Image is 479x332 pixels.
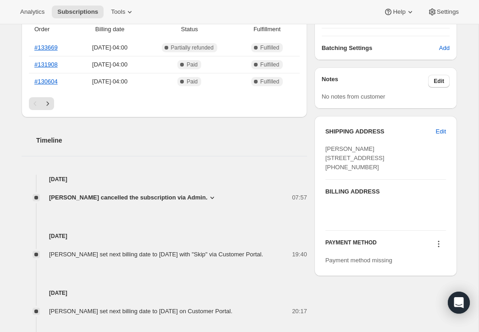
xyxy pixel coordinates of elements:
[49,308,232,315] span: [PERSON_NAME] set next billing date to [DATE] on Customer Portal.
[325,145,385,171] span: [PERSON_NAME] [STREET_ADDRESS] [PHONE_NUMBER]
[36,136,307,145] h2: Timeline
[325,257,392,264] span: Payment method missing
[436,127,446,136] span: Edit
[29,19,78,39] th: Order
[393,8,405,16] span: Help
[325,239,377,251] h3: PAYMENT METHOD
[322,44,439,53] h6: Batching Settings
[49,251,263,258] span: [PERSON_NAME] set next billing date to [DATE] with "Skip" via Customer Portal.
[260,44,279,51] span: Fulfilled
[292,193,307,202] span: 07:57
[437,8,459,16] span: Settings
[434,41,455,55] button: Add
[428,75,450,88] button: Edit
[52,6,104,18] button: Subscriptions
[292,307,307,316] span: 20:17
[81,25,139,34] span: Billing date
[434,77,444,85] span: Edit
[292,250,307,259] span: 19:40
[20,8,44,16] span: Analytics
[378,6,420,18] button: Help
[439,44,450,53] span: Add
[41,97,54,110] button: Next
[144,25,234,34] span: Status
[322,93,385,100] span: No notes from customer
[322,75,429,88] h3: Notes
[81,77,139,86] span: [DATE] · 04:00
[240,25,294,34] span: Fulfillment
[111,8,125,16] span: Tools
[430,124,451,139] button: Edit
[34,61,58,68] a: #131908
[325,127,436,136] h3: SHIPPING ADDRESS
[15,6,50,18] button: Analytics
[49,193,217,202] button: [PERSON_NAME] cancelled the subscription via Admin.
[187,61,198,68] span: Paid
[34,44,58,51] a: #133669
[422,6,464,18] button: Settings
[260,78,279,85] span: Fulfilled
[260,61,279,68] span: Fulfilled
[81,43,139,52] span: [DATE] · 04:00
[57,8,98,16] span: Subscriptions
[325,187,446,196] h3: BILLING ADDRESS
[29,97,300,110] nav: Pagination
[22,232,307,241] h4: [DATE]
[105,6,140,18] button: Tools
[34,78,58,85] a: #130604
[81,60,139,69] span: [DATE] · 04:00
[448,292,470,314] div: Open Intercom Messenger
[187,78,198,85] span: Paid
[22,175,307,184] h4: [DATE]
[22,288,307,298] h4: [DATE]
[49,193,208,202] span: [PERSON_NAME] cancelled the subscription via Admin.
[171,44,214,51] span: Partially refunded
